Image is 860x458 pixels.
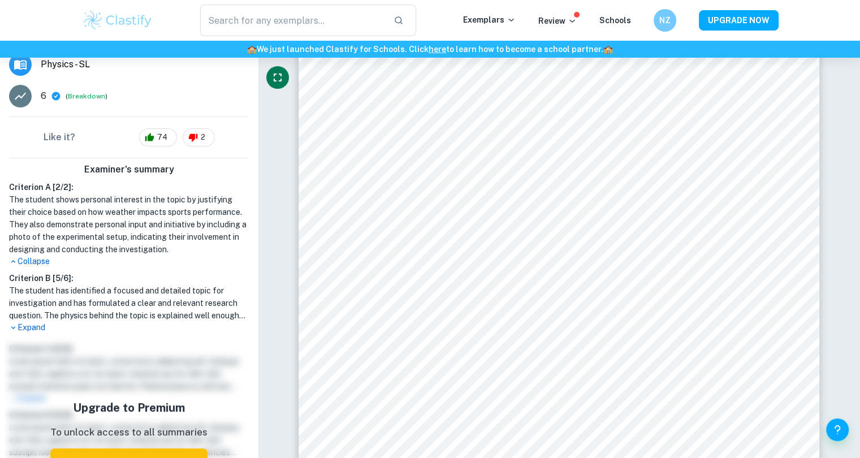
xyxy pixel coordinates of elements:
p: Exemplars [463,14,516,26]
a: here [429,45,446,54]
p: Expand [9,322,249,334]
p: To unlock access to all summaries [50,425,208,440]
button: UPGRADE NOW [699,10,779,31]
p: Review [538,15,577,27]
h1: The student shows personal interest in the topic by justifying their choice based on how weather ... [9,193,249,256]
img: Clastify logo [82,9,154,32]
span: 🏫 [247,45,257,54]
h6: Like it? [44,131,75,144]
p: Collapse [9,256,249,267]
span: 2 [195,132,211,143]
h6: Criterion A [ 2 / 2 ]: [9,181,249,193]
button: Help and Feedback [826,418,849,441]
h6: Examiner's summary [5,163,253,176]
span: 74 [151,132,174,143]
div: 2 [183,128,215,146]
h6: Criterion B [ 5 / 6 ]: [9,272,249,284]
h5: Upgrade to Premium [50,399,208,416]
div: 74 [139,128,177,146]
h6: NZ [658,14,671,27]
button: Fullscreen [266,66,289,89]
button: NZ [654,9,676,32]
span: ( ) [66,91,107,102]
span: Physics - SL [41,58,249,71]
span: 🏫 [603,45,613,54]
button: Breakdown [68,91,105,101]
p: 6 [41,89,46,103]
input: Search for any exemplars... [200,5,385,36]
h6: We just launched Clastify for Schools. Click to learn how to become a school partner. [2,43,858,55]
h1: The student has identified a focused and detailed topic for investigation and has formulated a cl... [9,284,249,322]
a: Schools [599,16,631,25]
